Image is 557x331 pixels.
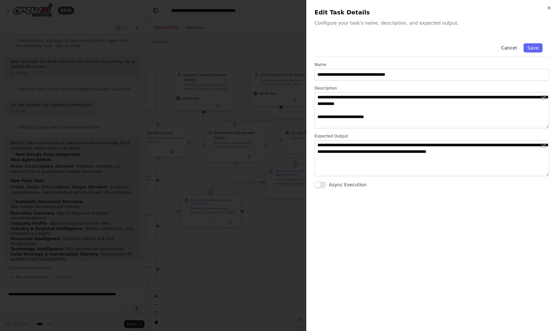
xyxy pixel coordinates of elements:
[329,181,367,188] label: Async Execution
[314,8,549,17] h2: Edit Task Details
[497,43,521,52] button: Cancel
[540,93,548,101] button: Open in editor
[540,141,548,149] button: Open in editor
[314,134,549,139] label: Expected Output
[524,43,543,52] button: Save
[314,20,549,26] p: Configure your task's name, description, and expected output.
[314,62,549,67] label: Name
[314,86,549,91] label: Description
